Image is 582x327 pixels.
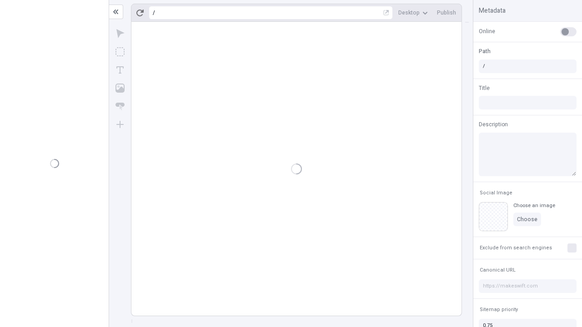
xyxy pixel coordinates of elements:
[112,98,128,114] button: Button
[479,84,490,92] span: Title
[478,265,517,276] button: Canonical URL
[437,9,456,16] span: Publish
[513,213,541,226] button: Choose
[480,189,512,196] span: Social Image
[480,306,518,313] span: Sitemap priority
[479,47,491,55] span: Path
[513,202,555,209] div: Choose an image
[153,9,155,16] div: /
[112,80,128,96] button: Image
[398,9,420,16] span: Desktop
[479,120,508,129] span: Description
[478,304,520,315] button: Sitemap priority
[112,62,128,78] button: Text
[480,267,516,273] span: Canonical URL
[112,44,128,60] button: Box
[480,244,552,251] span: Exclude from search engines
[478,243,554,253] button: Exclude from search engines
[478,188,514,198] button: Social Image
[433,6,460,20] button: Publish
[517,216,537,223] span: Choose
[395,6,431,20] button: Desktop
[479,279,577,293] input: https://makeswift.com
[479,27,495,35] span: Online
